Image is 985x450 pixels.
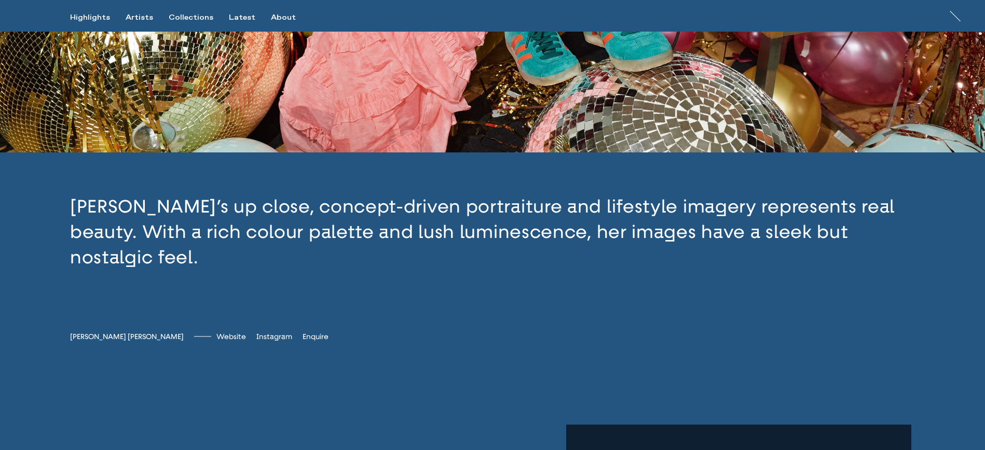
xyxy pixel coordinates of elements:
a: Enquire[EMAIL_ADDRESS][DOMAIN_NAME] [303,332,329,341]
div: Highlights [70,13,110,22]
span: Enquire [303,332,329,341]
button: Artists [126,13,169,22]
a: Instagramjessicaelizaross [256,332,292,341]
span: Website [216,332,246,341]
button: About [271,13,311,22]
div: Artists [126,13,153,22]
a: Website[DOMAIN_NAME] [216,332,246,341]
div: Latest [229,13,255,22]
div: About [271,13,296,22]
button: Collections [169,13,229,22]
button: Highlights [70,13,126,22]
span: [PERSON_NAME] [PERSON_NAME] [70,332,184,341]
button: Latest [229,13,271,22]
span: Instagram [256,332,292,341]
div: Collections [169,13,213,22]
